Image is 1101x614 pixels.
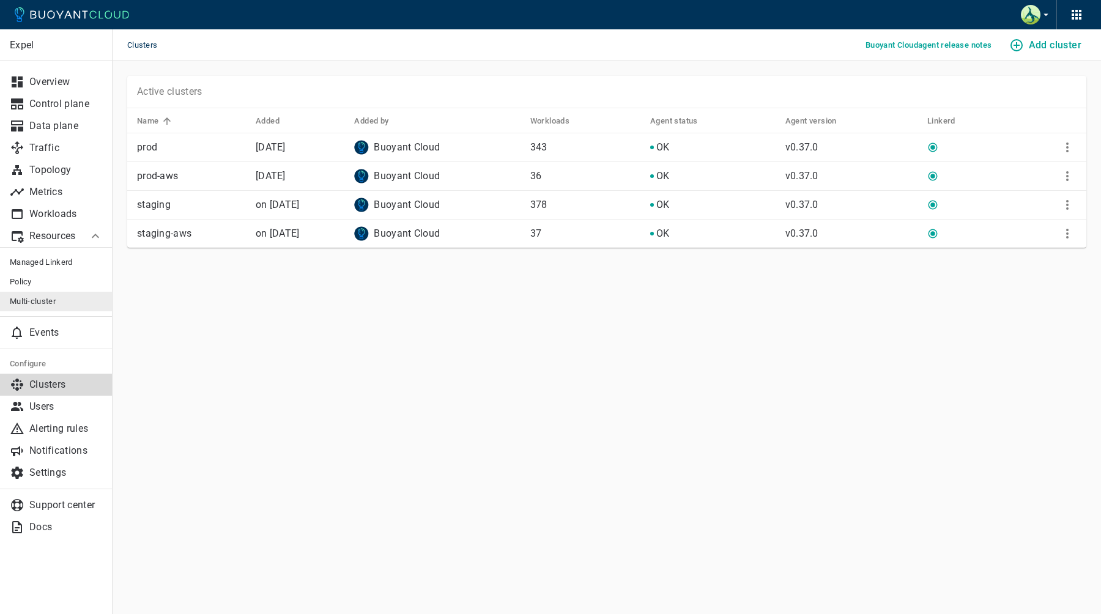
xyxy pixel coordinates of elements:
h5: Name [137,116,159,126]
button: More [1058,138,1077,157]
span: Mon, 14 Jul 2025 13:49:03 EDT / Mon, 14 Jul 2025 17:49:03 UTC [256,227,300,239]
div: Buoyant Cloud [354,169,520,183]
button: Add cluster [1007,34,1086,56]
span: Policy [10,277,103,287]
p: 36 [530,170,640,182]
p: Docs [29,521,103,533]
div: Buoyant Cloud [354,198,520,212]
p: v0.37.0 [785,227,917,240]
relative-time: [DATE] [256,141,286,153]
div: Buoyant Cloud [354,226,520,241]
p: Resources [29,230,78,242]
h5: Agent version [785,116,837,126]
relative-time: on [DATE] [256,227,300,239]
p: v0.37.0 [785,170,917,182]
p: Data plane [29,120,103,132]
button: Buoyant Cloudagent release notes [861,36,997,54]
span: [object Object] [656,141,670,153]
relative-time: [DATE] [256,170,286,182]
p: Buoyant Cloud [374,170,440,182]
span: Added [256,116,295,127]
p: Support center [29,499,103,511]
a: Buoyant Cloudagent release notes [861,39,997,50]
relative-time: on [DATE] [256,199,300,210]
p: staging-aws [137,227,246,240]
span: [object Object] [656,227,670,239]
p: Alerting rules [29,423,103,435]
p: Notifications [29,445,103,457]
h5: Agent status [650,116,698,126]
span: Clusters [127,29,172,61]
span: [object Object] [656,170,670,182]
p: v0.37.0 [785,199,917,211]
h5: Buoyant Cloud agent release notes [866,40,992,50]
p: Overview [29,76,103,88]
img: Ethan Miller [1021,5,1040,24]
p: Users [29,401,103,413]
span: Thu, 24 Jul 2025 16:00:28 EDT / Thu, 24 Jul 2025 20:00:28 UTC [256,170,286,182]
p: Topology [29,164,103,176]
span: Agent status [650,116,714,127]
p: Events [29,327,103,339]
span: [object Object] [656,199,670,210]
p: 343 [530,141,640,153]
span: Thu, 24 Jul 2025 15:59:13 EDT / Thu, 24 Jul 2025 19:59:13 UTC [256,141,286,153]
h5: Linkerd [927,116,955,126]
button: More [1058,224,1077,243]
p: Control plane [29,98,103,110]
h5: Added [256,116,280,126]
h4: Add cluster [1029,39,1081,51]
p: Clusters [29,379,103,391]
span: Agent version [785,116,853,127]
h5: Configure [10,359,103,369]
button: More [1058,196,1077,214]
p: 37 [530,227,640,240]
button: More [1058,167,1077,185]
span: Multi-cluster [10,297,103,306]
p: Workloads [29,208,103,220]
p: 378 [530,199,640,211]
p: prod [137,141,246,153]
p: Active clusters [137,86,202,98]
span: Sat, 12 Jul 2025 00:58:38 EDT / Sat, 12 Jul 2025 04:58:38 UTC [256,199,300,210]
p: Metrics [29,186,103,198]
span: Workloads [530,116,586,127]
p: Buoyant Cloud [374,141,440,153]
p: v0.37.0 [785,141,917,153]
p: Traffic [29,142,103,154]
span: Name [137,116,175,127]
span: Managed Linkerd [10,257,103,267]
span: Added by [354,116,404,127]
h5: Added by [354,116,388,126]
p: Buoyant Cloud [374,199,440,211]
p: Settings [29,467,103,479]
p: Buoyant Cloud [374,227,440,240]
div: Buoyant Cloud [354,140,520,155]
p: prod-aws [137,170,246,182]
span: Linkerd [927,116,971,127]
h5: Workloads [530,116,570,126]
p: Expel [10,39,102,51]
p: staging [137,199,246,211]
